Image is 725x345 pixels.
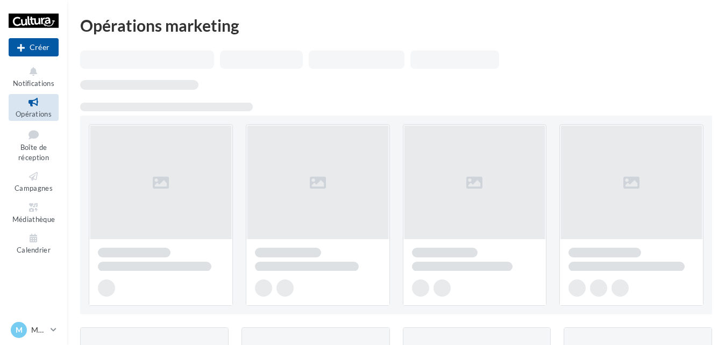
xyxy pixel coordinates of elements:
a: Médiathèque [9,199,59,226]
span: M [16,325,23,335]
button: Créer [9,38,59,56]
span: Boîte de réception [18,143,49,162]
a: Calendrier [9,230,59,256]
a: Campagnes [9,168,59,195]
span: Médiathèque [12,215,55,224]
a: Boîte de réception [9,125,59,164]
span: Notifications [13,79,54,88]
div: Nouvelle campagne [9,38,59,56]
a: Opérations [9,94,59,120]
div: Opérations marketing [80,17,712,33]
span: Opérations [16,110,52,118]
p: Mundolsheim [31,325,46,335]
a: M Mundolsheim [9,320,59,340]
span: Campagnes [15,184,53,192]
button: Notifications [9,63,59,90]
span: Calendrier [17,246,51,254]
